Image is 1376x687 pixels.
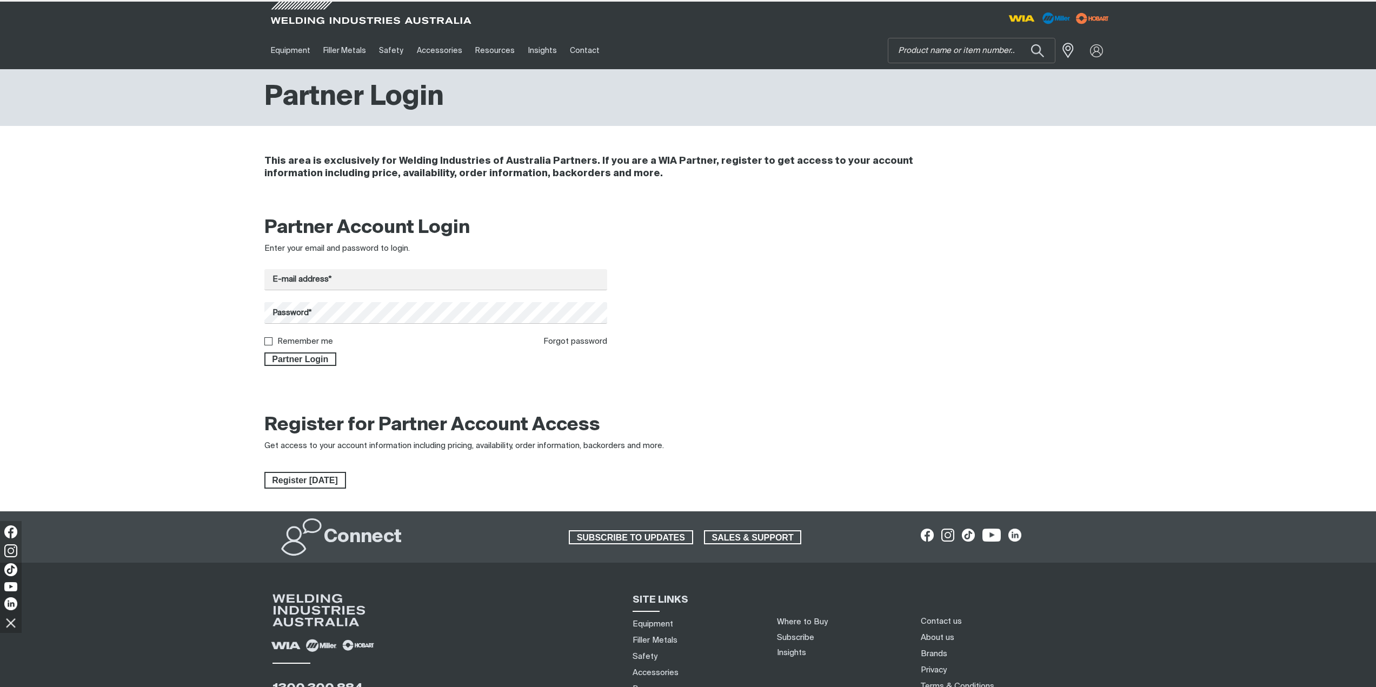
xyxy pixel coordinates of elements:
[921,632,954,643] a: About us
[4,597,17,610] img: LinkedIn
[521,32,563,69] a: Insights
[777,649,806,657] a: Insights
[265,472,345,489] span: Register [DATE]
[4,525,17,538] img: Facebook
[888,38,1055,63] input: Product name or item number...
[4,563,17,576] img: TikTok
[264,243,608,255] div: Enter your email and password to login.
[469,32,521,69] a: Resources
[1019,38,1056,63] button: Search products
[264,155,968,180] h4: This area is exclusively for Welding Industries of Australia Partners. If you are a WIA Partner, ...
[264,32,900,69] nav: Main
[705,530,801,544] span: SALES & SUPPORT
[704,530,802,544] a: SALES & SUPPORT
[324,525,402,549] h2: Connect
[543,337,607,345] a: Forgot password
[777,618,828,626] a: Where to Buy
[633,651,657,662] a: Safety
[633,618,673,630] a: Equipment
[264,352,337,366] button: Partner Login
[633,667,679,678] a: Accessories
[373,32,410,69] a: Safety
[410,32,469,69] a: Accessories
[265,352,336,366] span: Partner Login
[264,80,444,115] h1: Partner Login
[921,648,947,659] a: Brands
[921,664,947,676] a: Privacy
[264,216,608,240] h2: Partner Account Login
[317,32,373,69] a: Filler Metals
[777,633,814,642] a: Subscribe
[921,616,962,627] a: Contact us
[264,442,664,450] span: Get access to your account information including pricing, availability, order information, backor...
[1073,10,1112,26] img: miller
[264,472,346,489] a: Register Today
[4,544,17,557] img: Instagram
[633,635,677,646] a: Filler Metals
[2,613,20,632] img: hide socials
[569,530,693,544] a: SUBSCRIBE TO UPDATES
[570,530,692,544] span: SUBSCRIBE TO UPDATES
[277,337,333,345] label: Remember me
[264,413,600,437] h2: Register for Partner Account Access
[633,595,688,605] span: SITE LINKS
[4,582,17,591] img: YouTube
[563,32,606,69] a: Contact
[264,32,317,69] a: Equipment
